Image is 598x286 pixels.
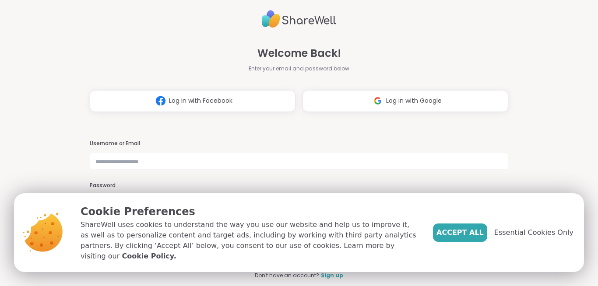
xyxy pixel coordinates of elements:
span: Don't have an account? [255,272,319,279]
p: ShareWell uses cookies to understand the way you use our website and help us to improve it, as we... [81,220,419,262]
img: ShareWell Logomark [152,93,169,109]
span: Essential Cookies Only [494,227,573,238]
h3: Username or Email [90,140,508,147]
a: Cookie Policy. [122,251,176,262]
button: Log in with Google [303,90,508,112]
span: Accept All [436,227,484,238]
span: Enter your email and password below [249,65,349,73]
img: ShareWell Logomark [369,93,386,109]
img: ShareWell Logo [262,7,336,31]
h3: Password [90,182,508,189]
a: Sign up [321,272,343,279]
button: Log in with Facebook [90,90,295,112]
span: Log in with Google [386,96,442,105]
button: Accept All [433,223,487,242]
p: Cookie Preferences [81,204,419,220]
span: Log in with Facebook [169,96,232,105]
span: Welcome Back! [257,45,341,61]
